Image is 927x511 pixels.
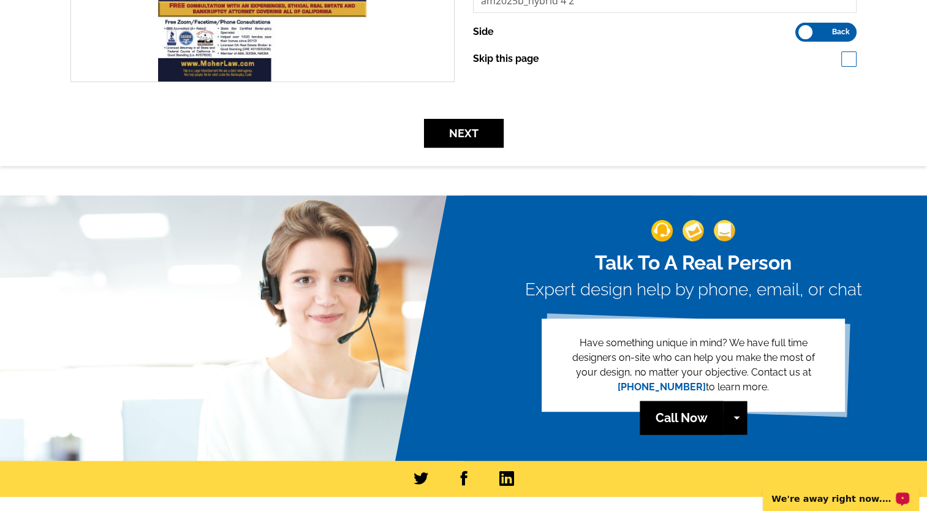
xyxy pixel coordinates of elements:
[651,220,673,241] img: support-img-1.png
[525,279,862,300] h3: Expert design help by phone, email, or chat
[755,472,927,511] iframe: LiveChat chat widget
[714,220,735,241] img: support-img-3_1.png
[424,119,504,148] button: Next
[832,29,850,35] span: Back
[618,381,706,393] a: [PHONE_NUMBER]
[473,51,539,66] label: Skip this page
[640,401,723,434] a: Call Now
[525,251,862,274] h2: Talk To A Real Person
[473,25,494,39] label: Side
[561,336,825,395] p: Have something unique in mind? We have full time designers on-site who can help you make the most...
[683,220,704,241] img: support-img-2.png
